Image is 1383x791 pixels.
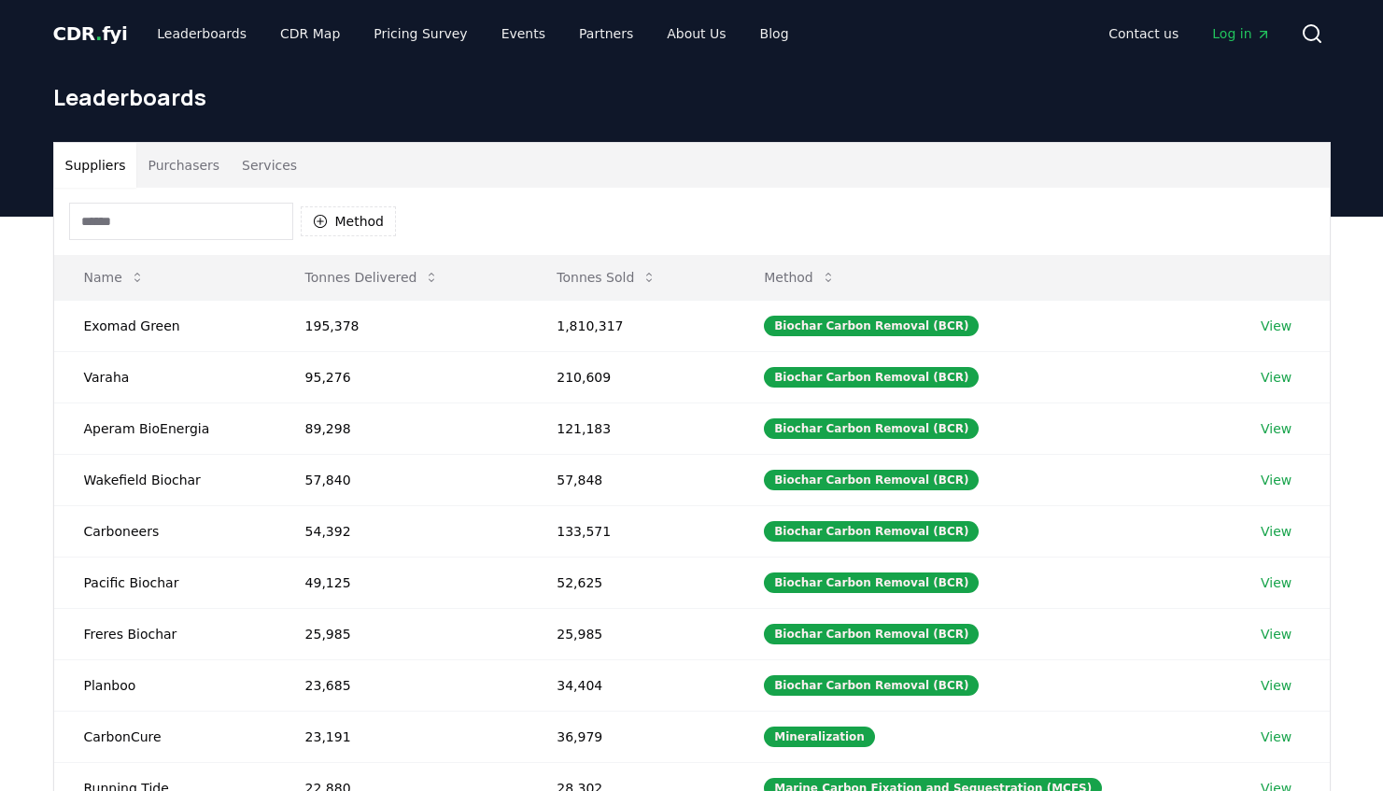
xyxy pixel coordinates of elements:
[527,454,734,505] td: 57,848
[764,521,979,542] div: Biochar Carbon Removal (BCR)
[275,505,528,557] td: 54,392
[275,557,528,608] td: 49,125
[275,608,528,659] td: 25,985
[527,711,734,762] td: 36,979
[1261,573,1291,592] a: View
[54,300,275,351] td: Exomad Green
[54,557,275,608] td: Pacific Biochar
[527,300,734,351] td: 1,810,317
[564,17,648,50] a: Partners
[764,624,979,644] div: Biochar Carbon Removal (BCR)
[764,572,979,593] div: Biochar Carbon Removal (BCR)
[275,711,528,762] td: 23,191
[749,259,851,296] button: Method
[265,17,355,50] a: CDR Map
[764,470,979,490] div: Biochar Carbon Removal (BCR)
[1261,676,1291,695] a: View
[275,659,528,711] td: 23,685
[764,675,979,696] div: Biochar Carbon Removal (BCR)
[527,351,734,403] td: 210,609
[54,608,275,659] td: Freres Biochar
[527,505,734,557] td: 133,571
[1261,522,1291,541] a: View
[1094,17,1285,50] nav: Main
[54,351,275,403] td: Varaha
[745,17,804,50] a: Blog
[54,454,275,505] td: Wakefield Biochar
[53,21,128,47] a: CDR.fyi
[69,259,160,296] button: Name
[1261,419,1291,438] a: View
[527,659,734,711] td: 34,404
[275,300,528,351] td: 195,378
[652,17,741,50] a: About Us
[1261,368,1291,387] a: View
[142,17,261,50] a: Leaderboards
[231,143,308,188] button: Services
[54,143,137,188] button: Suppliers
[53,82,1331,112] h1: Leaderboards
[359,17,482,50] a: Pricing Survey
[275,351,528,403] td: 95,276
[764,367,979,388] div: Biochar Carbon Removal (BCR)
[764,316,979,336] div: Biochar Carbon Removal (BCR)
[301,206,397,236] button: Method
[527,403,734,454] td: 121,183
[1094,17,1193,50] a: Contact us
[487,17,560,50] a: Events
[527,608,734,659] td: 25,985
[1261,727,1291,746] a: View
[1261,317,1291,335] a: View
[53,22,128,45] span: CDR fyi
[1197,17,1285,50] a: Log in
[54,505,275,557] td: Carboneers
[1261,625,1291,643] a: View
[764,727,875,747] div: Mineralization
[136,143,231,188] button: Purchasers
[95,22,102,45] span: .
[764,418,979,439] div: Biochar Carbon Removal (BCR)
[54,711,275,762] td: CarbonCure
[142,17,803,50] nav: Main
[54,403,275,454] td: Aperam BioEnergia
[1212,24,1270,43] span: Log in
[290,259,455,296] button: Tonnes Delivered
[542,259,671,296] button: Tonnes Sold
[527,557,734,608] td: 52,625
[54,659,275,711] td: Planboo
[275,454,528,505] td: 57,840
[275,403,528,454] td: 89,298
[1261,471,1291,489] a: View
